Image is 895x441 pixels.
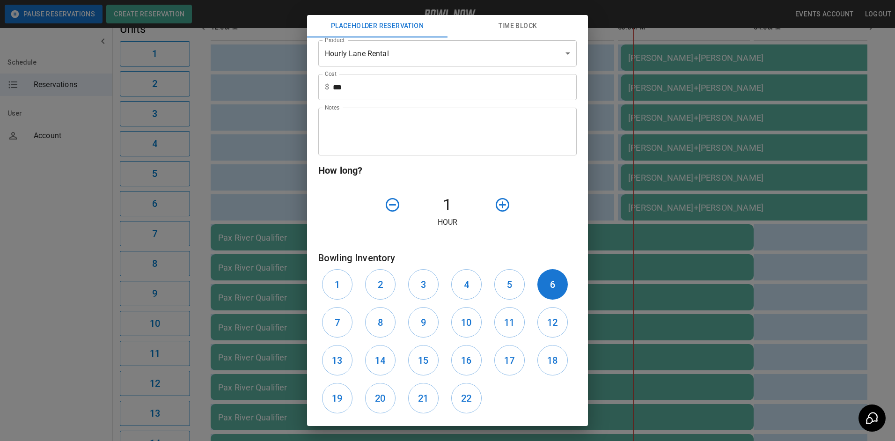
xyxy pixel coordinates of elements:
button: 12 [537,307,568,338]
button: 8 [365,307,396,338]
p: $ [325,81,329,93]
h6: 5 [507,277,512,292]
button: 11 [494,307,525,338]
button: 16 [451,345,482,375]
button: 21 [408,383,439,413]
h6: 20 [375,391,385,406]
button: 18 [537,345,568,375]
button: 6 [537,269,568,300]
h6: 1 [335,277,340,292]
button: 15 [408,345,439,375]
button: 22 [451,383,482,413]
button: 13 [322,345,352,375]
h6: 4 [464,277,469,292]
button: 10 [451,307,482,338]
button: 20 [365,383,396,413]
button: 3 [408,269,439,300]
h6: 21 [418,391,428,406]
h6: 17 [504,353,514,368]
h6: 9 [421,315,426,330]
h4: 1 [404,195,491,215]
h6: Bowling Inventory [318,250,577,265]
h6: 7 [335,315,340,330]
h6: 8 [378,315,383,330]
div: Hourly Lane Rental [318,40,577,66]
h6: 3 [421,277,426,292]
button: 4 [451,269,482,300]
h6: How long? [318,163,577,178]
button: Time Block [447,15,588,37]
p: Hour [318,217,577,228]
button: 2 [365,269,396,300]
h6: 10 [461,315,471,330]
h6: 12 [547,315,558,330]
h6: 16 [461,353,471,368]
h6: 19 [332,391,342,406]
h6: 13 [332,353,342,368]
h6: 11 [504,315,514,330]
button: 1 [322,269,352,300]
h6: 14 [375,353,385,368]
button: 19 [322,383,352,413]
button: 7 [322,307,352,338]
h6: 2 [378,277,383,292]
button: 17 [494,345,525,375]
button: 5 [494,269,525,300]
button: 14 [365,345,396,375]
button: Placeholder Reservation [307,15,447,37]
button: 9 [408,307,439,338]
h6: 22 [461,391,471,406]
h6: 15 [418,353,428,368]
h6: 6 [550,277,555,292]
h6: 18 [547,353,558,368]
